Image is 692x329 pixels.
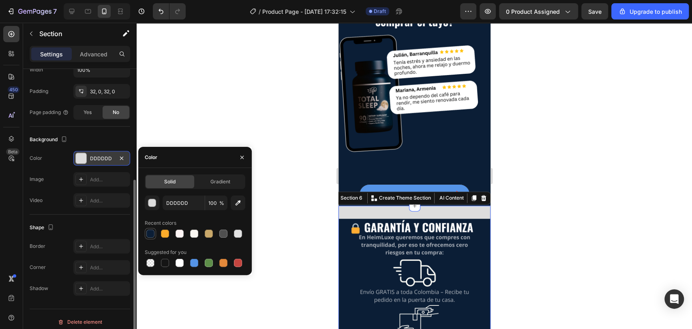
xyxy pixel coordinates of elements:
[90,243,128,250] div: Add...
[113,109,119,116] span: No
[30,222,56,233] div: Shape
[153,3,186,19] div: Undo/Redo
[30,176,44,183] div: Image
[145,219,176,227] div: Recent colors
[259,7,261,16] span: /
[53,6,57,16] p: 7
[90,176,128,183] div: Add...
[499,3,578,19] button: 0 product assigned
[30,243,45,250] div: Border
[6,148,19,155] div: Beta
[145,154,157,161] div: Color
[618,7,682,16] div: Upgrade to publish
[90,155,114,162] div: DDDDDD
[219,200,224,207] span: %
[3,3,60,19] button: 7
[145,249,186,256] div: Suggested for you
[374,8,386,15] span: Draft
[30,134,69,145] div: Background
[90,197,128,204] div: Add...
[506,7,560,16] span: 0 product assigned
[30,285,48,292] div: Shadow
[30,155,42,162] div: Color
[90,285,128,292] div: Add...
[588,8,602,15] span: Save
[339,23,491,329] iframe: Design area
[80,50,107,58] p: Advanced
[262,7,346,16] span: Product Page - [DATE] 17:32:15
[30,109,69,116] div: Page padding
[30,197,43,204] div: Video
[164,178,176,185] span: Solid
[40,50,63,58] p: Settings
[39,29,106,39] p: Section
[581,3,608,19] button: Save
[30,264,46,271] div: Corner
[84,109,92,116] span: Yes
[74,62,130,77] input: Auto
[30,66,43,73] div: Width
[8,86,19,93] div: 450
[30,316,130,329] button: Delete element
[58,317,102,327] div: Delete element
[90,264,128,271] div: Add...
[163,196,205,210] input: Eg: FFFFFF
[210,178,230,185] span: Gradient
[30,88,48,95] div: Padding
[90,88,128,95] div: 32, 0, 32, 0
[611,3,689,19] button: Upgrade to publish
[664,289,684,309] div: Open Intercom Messenger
